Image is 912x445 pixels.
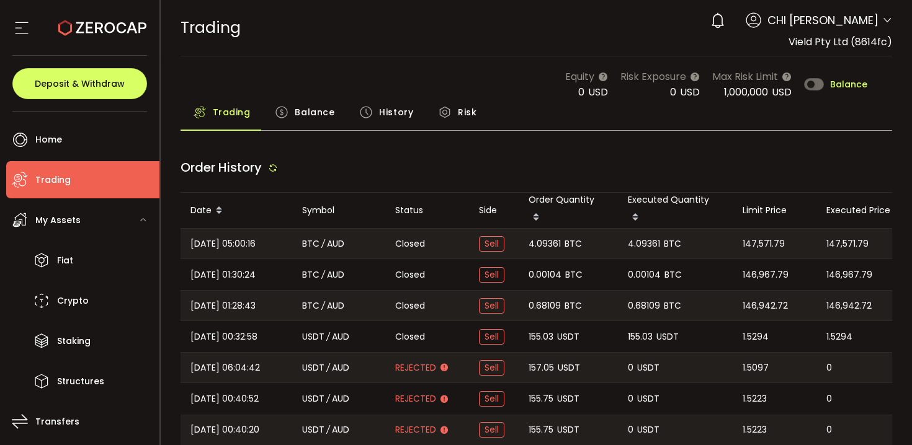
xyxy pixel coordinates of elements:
[565,237,582,251] span: BTC
[724,85,768,99] span: 1,000,000
[529,299,561,313] span: 0.68109
[826,423,832,437] span: 0
[35,171,71,189] span: Trading
[529,392,553,406] span: 155.75
[35,413,79,431] span: Transfers
[557,330,579,344] span: USDT
[618,193,733,228] div: Executed Quantity
[292,203,385,218] div: Symbol
[181,200,292,221] div: Date
[35,211,81,229] span: My Assets
[385,203,469,218] div: Status
[743,423,767,437] span: 1.5223
[302,423,324,437] span: USDT
[321,237,325,251] em: /
[295,100,334,125] span: Balance
[302,361,324,375] span: USDT
[664,237,681,251] span: BTC
[190,361,260,375] span: [DATE] 06:04:42
[395,423,436,436] span: Rejected
[565,69,594,84] span: Equity
[190,392,259,406] span: [DATE] 00:40:52
[664,299,681,313] span: BTC
[772,85,792,99] span: USD
[35,79,125,88] span: Deposit & Withdraw
[332,423,349,437] span: AUD
[479,329,504,345] span: Sell
[327,268,344,282] span: AUD
[35,131,62,149] span: Home
[479,360,504,376] span: Sell
[826,299,872,313] span: 146,942.72
[826,330,852,344] span: 1.5294
[628,268,661,282] span: 0.00104
[637,392,659,406] span: USDT
[628,330,653,344] span: 155.03
[479,298,504,314] span: Sell
[767,12,878,29] span: CHI [PERSON_NAME]
[637,361,659,375] span: USDT
[213,100,251,125] span: Trading
[332,392,349,406] span: AUD
[664,268,682,282] span: BTC
[743,361,769,375] span: 1.5097
[743,392,767,406] span: 1.5223
[57,332,91,350] span: Staking
[181,17,241,38] span: Trading
[628,423,633,437] span: 0
[479,422,504,438] span: Sell
[628,237,660,251] span: 4.09361
[57,252,73,270] span: Fiat
[743,299,788,313] span: 146,942.72
[395,268,425,281] span: Closed
[826,237,869,251] span: 147,571.79
[327,299,344,313] span: AUD
[326,423,330,437] em: /
[816,203,900,218] div: Executed Price
[743,268,789,282] span: 146,967.79
[519,193,618,228] div: Order Quantity
[302,330,324,344] span: USDT
[458,100,476,125] span: Risk
[332,361,349,375] span: AUD
[557,423,579,437] span: USDT
[789,35,892,49] span: Vield Pty Ltd (8614fc)
[529,330,553,344] span: 155.03
[826,361,832,375] span: 0
[395,330,425,343] span: Closed
[302,392,324,406] span: USDT
[637,423,659,437] span: USDT
[479,236,504,252] span: Sell
[479,267,504,283] span: Sell
[578,85,584,99] span: 0
[826,268,872,282] span: 146,967.79
[332,330,349,344] span: AUD
[529,361,554,375] span: 157.05
[620,69,686,84] span: Risk Exposure
[743,330,769,344] span: 1.5294
[326,361,330,375] em: /
[656,330,679,344] span: USDT
[57,372,104,390] span: Structures
[302,237,320,251] span: BTC
[733,203,816,218] div: Limit Price
[395,237,425,250] span: Closed
[327,237,344,251] span: AUD
[181,159,262,176] span: Order History
[830,80,867,89] span: Balance
[628,299,660,313] span: 0.68109
[321,299,325,313] em: /
[326,330,330,344] em: /
[557,392,579,406] span: USDT
[565,268,583,282] span: BTC
[670,85,676,99] span: 0
[680,85,700,99] span: USD
[190,330,257,344] span: [DATE] 00:32:58
[558,361,580,375] span: USDT
[302,268,320,282] span: BTC
[628,392,633,406] span: 0
[326,392,330,406] em: /
[743,237,785,251] span: 147,571.79
[826,392,832,406] span: 0
[529,237,561,251] span: 4.09361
